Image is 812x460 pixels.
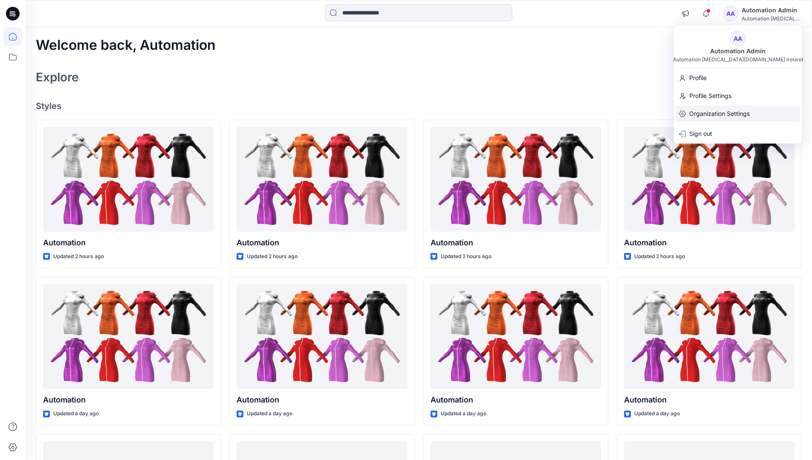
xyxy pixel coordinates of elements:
[237,127,407,232] a: Automation
[689,126,712,142] p: Sign out
[723,6,738,21] div: AA
[431,284,601,389] a: Automation
[237,237,407,249] p: Automation
[431,237,601,249] p: Automation
[53,409,99,418] p: Updated a day ago
[237,284,407,389] a: Automation
[689,106,750,122] p: Organization Settings
[624,127,795,232] a: Automation
[689,70,707,86] p: Profile
[730,31,746,46] div: AA
[43,284,214,389] a: Automation
[624,284,795,389] a: Automation
[673,56,803,63] div: Automation [MEDICAL_DATA][DOMAIN_NAME] Ireland
[53,252,104,261] p: Updated 2 hours ago
[634,409,680,418] p: Updated a day ago
[237,394,407,406] p: Automation
[36,37,216,53] h2: Welcome back, Automation
[431,127,601,232] a: Automation
[247,252,298,261] p: Updated 2 hours ago
[441,252,491,261] p: Updated 2 hours ago
[674,106,802,122] a: Organization Settings
[705,46,771,56] div: Automation Admin
[43,127,214,232] a: Automation
[624,237,795,249] p: Automation
[742,5,801,15] div: Automation Admin
[36,70,79,84] h2: Explore
[624,394,795,406] p: Automation
[247,409,292,418] p: Updated a day ago
[634,252,685,261] p: Updated 2 hours ago
[689,88,731,104] p: Profile Settings
[43,394,214,406] p: Automation
[674,70,802,86] a: Profile
[43,237,214,249] p: Automation
[674,88,802,104] a: Profile Settings
[742,15,801,22] div: Automation [MEDICAL_DATA]...
[441,409,486,418] p: Updated a day ago
[36,101,802,111] h4: Styles
[431,394,601,406] p: Automation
